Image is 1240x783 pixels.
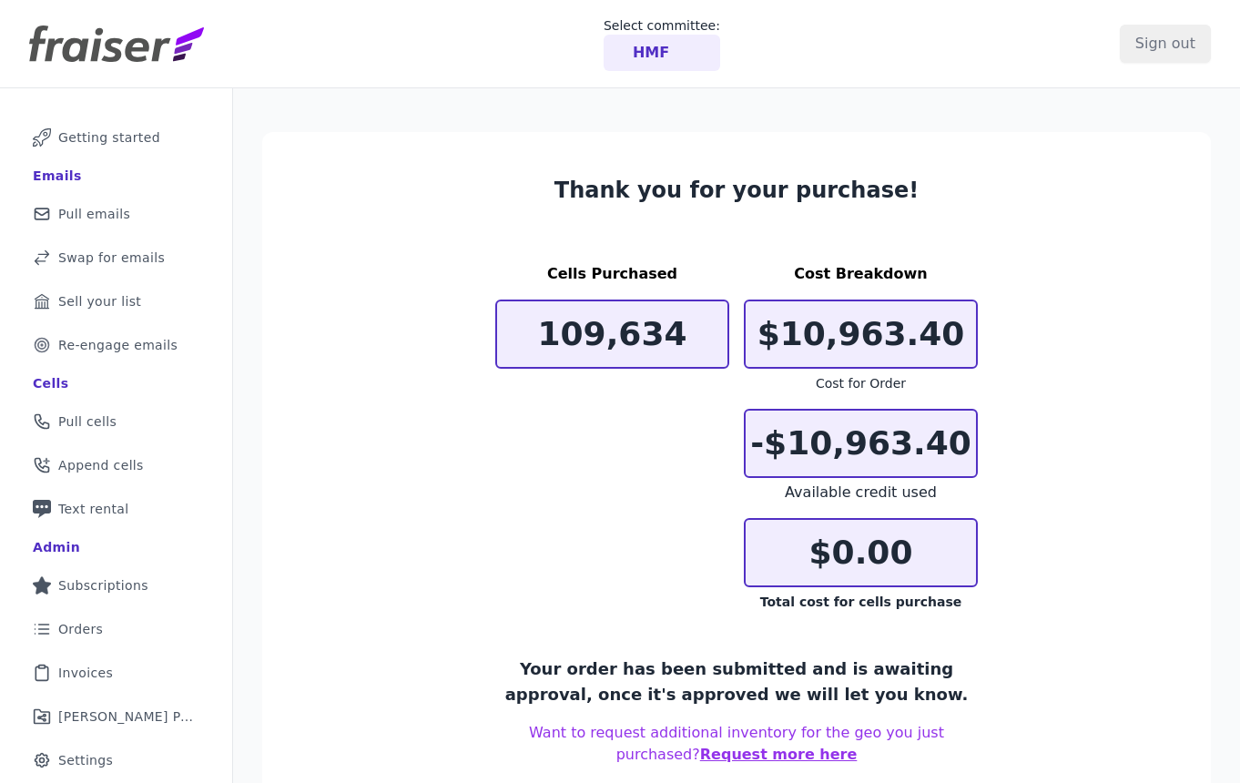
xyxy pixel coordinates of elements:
[15,117,218,158] a: Getting started
[33,167,82,185] div: Emails
[58,576,148,595] span: Subscriptions
[604,16,720,35] p: Select committee:
[495,176,978,205] h3: Thank you for your purchase!
[15,697,218,737] a: [PERSON_NAME] Performance
[58,249,165,267] span: Swap for emails
[746,425,976,462] p: -$10,963.40
[58,412,117,431] span: Pull cells
[604,16,720,71] a: Select committee: HMF
[58,620,103,638] span: Orders
[15,609,218,649] a: Orders
[495,656,978,707] p: Your order has been submitted and is awaiting approval, once it's approved we will let you know.
[816,376,906,391] span: Cost for Order
[58,205,130,223] span: Pull emails
[746,534,976,571] p: $0.00
[495,722,978,766] p: Want to request additional inventory for the geo you just purchased?
[785,483,937,501] span: Available credit used
[633,42,669,64] p: HMF
[58,707,196,726] span: [PERSON_NAME] Performance
[58,751,113,769] span: Settings
[1120,25,1211,63] input: Sign out
[58,292,141,310] span: Sell your list
[15,740,218,780] a: Settings
[744,263,978,285] h3: Cost Breakdown
[58,336,178,354] span: Re-engage emails
[497,316,727,352] p: 109,634
[58,456,144,474] span: Append cells
[58,500,129,518] span: Text rental
[15,445,218,485] a: Append cells
[15,402,218,442] a: Pull cells
[15,653,218,693] a: Invoices
[33,538,80,556] div: Admin
[760,595,961,609] span: Total cost for cells purchase
[15,194,218,234] a: Pull emails
[495,263,729,285] h3: Cells Purchased
[15,325,218,365] a: Re-engage emails
[700,744,858,766] button: Request more here
[746,316,976,352] p: $10,963.40
[15,565,218,605] a: Subscriptions
[58,664,113,682] span: Invoices
[29,25,204,62] img: Fraiser Logo
[15,281,218,321] a: Sell your list
[58,128,160,147] span: Getting started
[33,374,68,392] div: Cells
[15,238,218,278] a: Swap for emails
[15,489,218,529] a: Text rental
